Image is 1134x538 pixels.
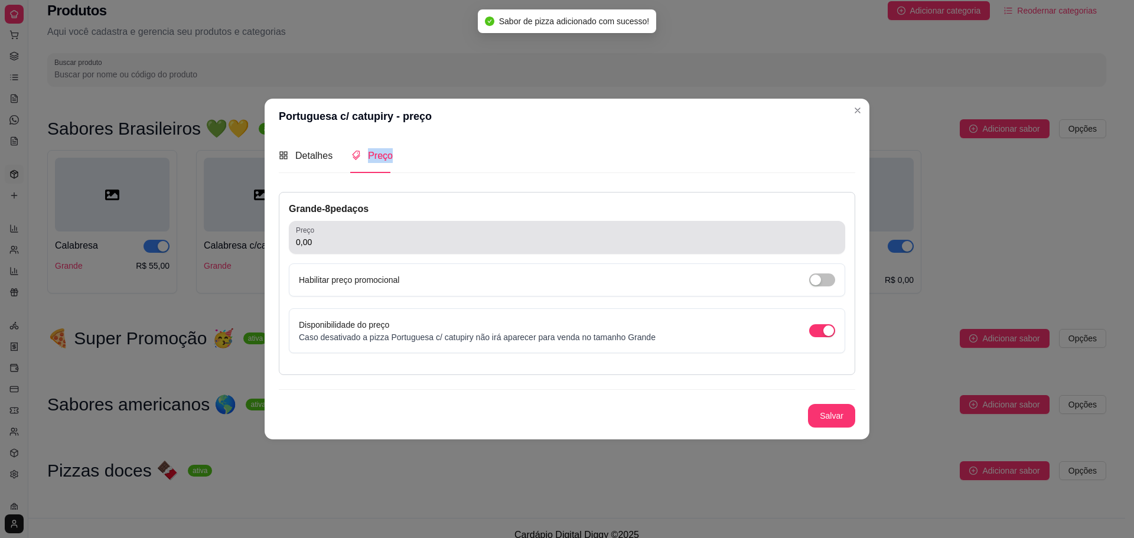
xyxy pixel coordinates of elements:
span: appstore [279,151,288,160]
header: Portuguesa c/ catupiry - preço [265,99,869,134]
span: Preço [368,151,393,161]
span: check-circle [485,17,494,26]
button: Close [848,101,867,120]
input: Preço [296,236,838,248]
p: Caso desativado a pizza Portuguesa c/ catupiry não irá aparecer para venda no tamanho Grande [299,331,656,343]
div: Grande - 8 pedaços [289,202,845,216]
label: Habilitar preço promocional [299,275,399,285]
span: Sabor de pizza adicionado com sucesso! [499,17,649,26]
span: tags [351,151,361,160]
label: Disponibilidade do preço [299,320,389,330]
label: Preço [296,225,318,235]
button: Salvar [808,404,855,428]
span: Detalhes [295,151,333,161]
